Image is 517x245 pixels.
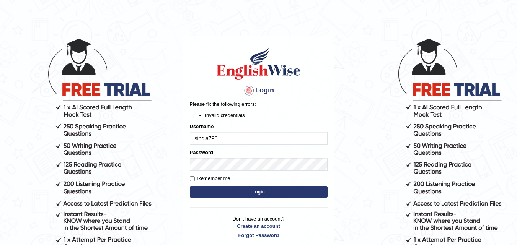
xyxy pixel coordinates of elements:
[190,84,328,97] h4: Login
[190,175,230,182] label: Remember me
[215,46,302,81] img: Logo of English Wise sign in for intelligent practice with AI
[190,215,328,239] p: Don't have an account?
[190,101,328,108] p: Please fix the following errors:
[205,112,328,119] li: Invalid credentials
[190,176,195,181] input: Remember me
[190,186,328,198] button: Login
[190,123,214,130] label: Username
[190,222,328,230] a: Create an account
[190,149,213,156] label: Password
[190,232,328,239] a: Forgot Password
